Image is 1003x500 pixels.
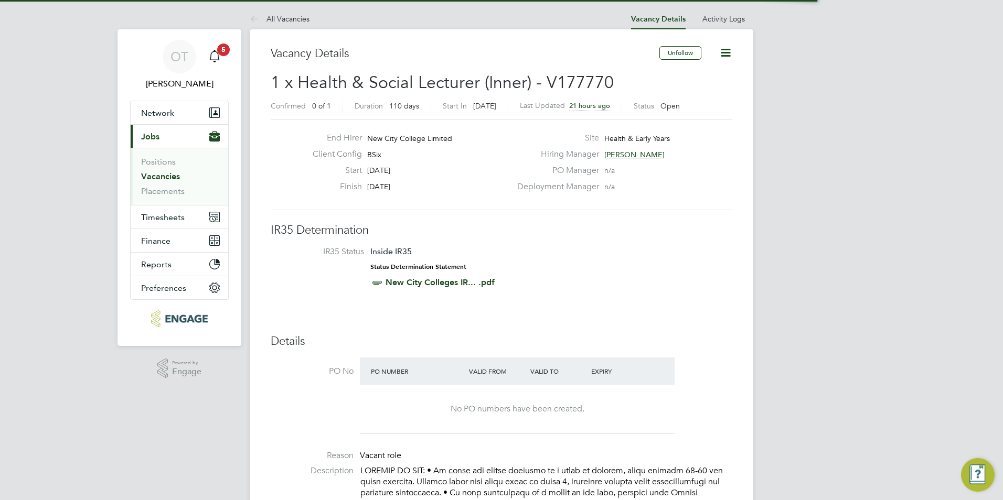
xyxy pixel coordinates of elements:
a: OT[PERSON_NAME] [130,40,229,90]
span: Powered by [172,358,201,367]
img: huntereducation-logo-retina.png [151,310,207,327]
span: BSix [367,150,381,159]
span: [DATE] [367,182,390,191]
label: Confirmed [271,101,306,111]
a: Go to home page [130,310,229,327]
label: Reason [271,450,354,461]
span: [DATE] [367,166,390,175]
label: PO No [271,366,354,377]
strong: Status Determination Statement [370,263,466,270]
a: Placements [141,186,185,196]
span: Vacant role [360,450,401,461]
div: PO Number [368,362,466,381]
a: Vacancy Details [631,15,686,24]
span: New City College Limited [367,134,452,143]
div: No PO numbers have been created. [370,404,664,415]
span: Timesheets [141,212,185,222]
button: Engage Resource Center [961,458,995,492]
h3: Details [271,334,732,349]
a: Positions [141,157,176,167]
a: New City Colleges IR... .pdf [386,277,495,287]
span: 110 days [389,101,419,111]
span: 1 x Health & Social Lecturer (Inner) - V177770 [271,72,614,93]
span: OT [170,50,188,63]
h3: IR35 Determination [271,223,732,238]
span: Inside IR35 [370,246,412,256]
button: Network [131,101,228,124]
h3: Vacancy Details [271,46,659,61]
label: Finish [304,181,362,192]
div: Jobs [131,148,228,205]
span: Engage [172,367,201,376]
label: Hiring Manager [511,149,599,160]
button: Preferences [131,276,228,299]
div: Valid From [466,362,528,381]
span: n/a [604,166,615,175]
a: 5 [204,40,225,73]
button: Timesheets [131,205,228,229]
label: Last Updated [520,101,565,110]
span: [PERSON_NAME] [604,150,665,159]
span: Olivia Triassi [130,78,229,90]
label: Duration [355,101,383,111]
label: PO Manager [511,165,599,176]
span: Reports [141,259,172,269]
span: 5 [217,44,230,56]
div: Expiry [589,362,650,381]
span: Health & Early Years [604,134,670,143]
span: Jobs [141,132,159,142]
a: Vacancies [141,171,180,181]
button: Finance [131,229,228,252]
button: Jobs [131,125,228,148]
label: Start [304,165,362,176]
div: Valid To [528,362,589,381]
span: Finance [141,236,170,246]
label: IR35 Status [281,246,364,257]
span: 0 of 1 [312,101,331,111]
label: Site [511,133,599,144]
span: [DATE] [473,101,496,111]
nav: Main navigation [118,29,241,346]
a: Activity Logs [702,14,745,24]
span: Network [141,108,174,118]
button: Unfollow [659,46,701,60]
a: Powered byEngage [157,358,202,378]
label: Start In [443,101,467,111]
label: Deployment Manager [511,181,599,192]
label: Status [634,101,654,111]
label: Client Config [304,149,362,160]
button: Reports [131,253,228,276]
span: Open [660,101,680,111]
span: n/a [604,182,615,191]
span: Preferences [141,283,186,293]
a: All Vacancies [250,14,310,24]
span: 21 hours ago [569,101,610,110]
label: Description [271,465,354,476]
label: End Hirer [304,133,362,144]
